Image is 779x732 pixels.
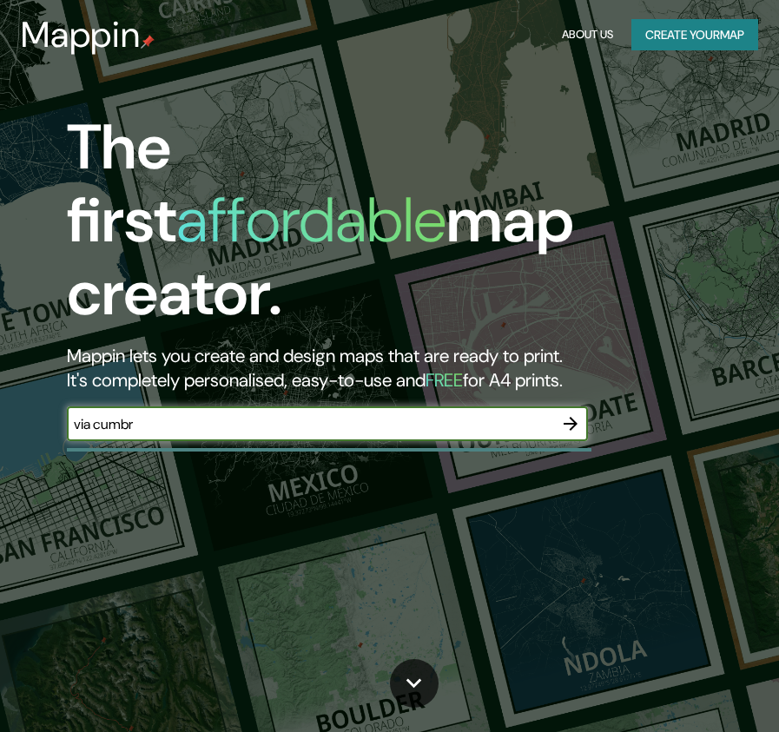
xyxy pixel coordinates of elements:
h1: affordable [176,180,446,260]
button: About Us [558,19,617,51]
h5: FREE [426,368,463,392]
h1: The first map creator. [67,111,690,344]
h2: Mappin lets you create and design maps that are ready to print. It's completely personalised, eas... [67,344,690,392]
input: Choose your favourite place [67,414,553,434]
h3: Mappin [21,14,141,56]
img: mappin-pin [141,35,155,49]
button: Create yourmap [631,19,758,51]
